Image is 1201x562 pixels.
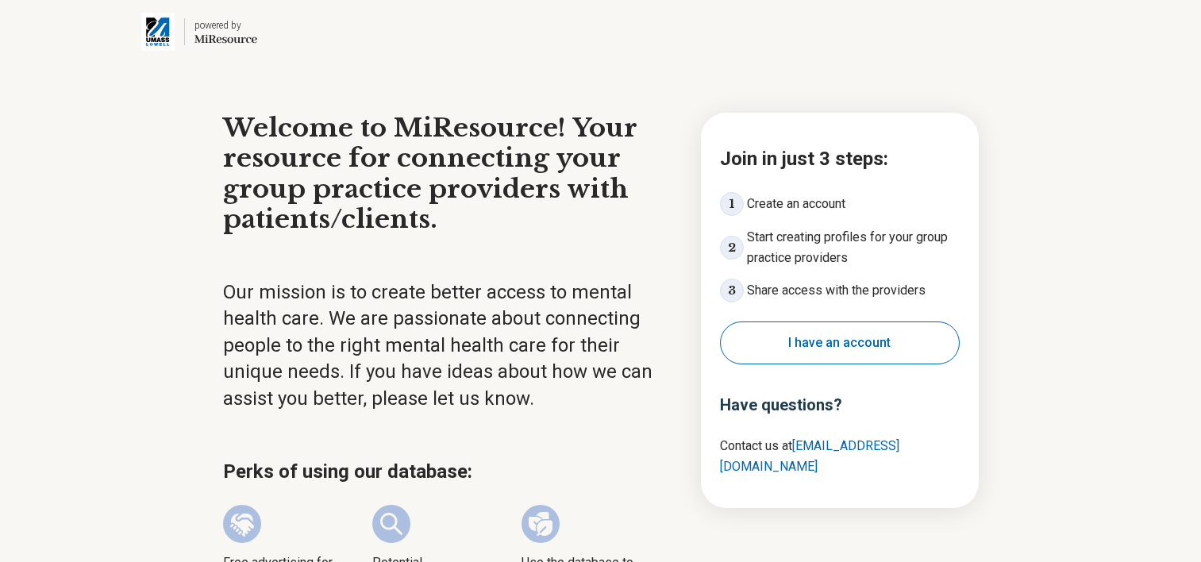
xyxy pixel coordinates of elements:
button: I have an account [720,321,960,364]
h3: Have questions? [720,393,960,417]
p: Our mission is to create better access to mental health care. We are passionate about connecting ... [223,279,672,413]
li: Share access with the providers [720,279,960,302]
h2: Perks of using our database: [223,457,672,486]
div: powered by [194,18,257,33]
li: Start creating profiles for your group practice providers [720,227,960,268]
a: University of Massachusetts, Lowellpowered by [29,13,257,51]
h1: Welcome to MiResource! Your resource for connecting your group practice providers with patients/c... [223,113,672,235]
h2: Join in just 3 steps: [720,144,960,173]
li: Create an account [720,192,960,216]
a: [EMAIL_ADDRESS][DOMAIN_NAME] [720,438,899,474]
img: University of Massachusetts, Lowell [141,13,175,51]
p: Contact us at [720,436,960,476]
